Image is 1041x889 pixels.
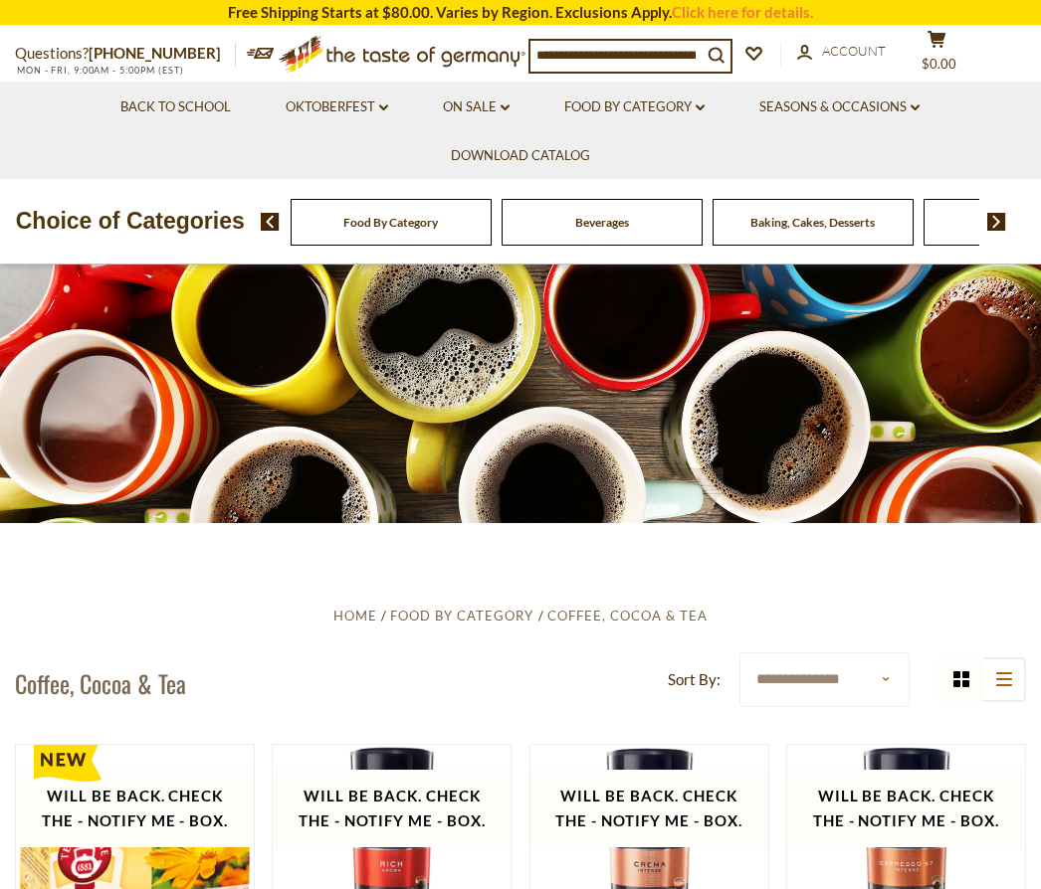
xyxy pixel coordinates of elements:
[907,30,966,80] button: $0.00
[15,65,184,76] span: MON - FRI, 9:00AM - 5:00PM (EST)
[333,608,377,623] a: Home
[120,96,231,118] a: Back to School
[443,96,510,118] a: On Sale
[89,44,221,62] a: [PHONE_NUMBER]
[390,608,533,623] a: Food By Category
[261,213,280,231] img: previous arrow
[15,41,236,67] p: Questions?
[451,145,590,167] a: Download Catalog
[668,667,721,692] label: Sort By:
[547,608,708,623] a: Coffee, Cocoa & Tea
[822,43,886,59] span: Account
[987,213,1006,231] img: next arrow
[750,215,875,230] a: Baking, Cakes, Desserts
[922,56,956,72] span: $0.00
[797,41,886,63] a: Account
[343,215,438,230] a: Food By Category
[15,668,186,698] h1: Coffee, Cocoa & Tea
[564,96,705,118] a: Food By Category
[672,3,813,21] a: Click here for details.
[759,96,920,118] a: Seasons & Occasions
[286,96,388,118] a: Oktoberfest
[575,215,629,230] a: Beverages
